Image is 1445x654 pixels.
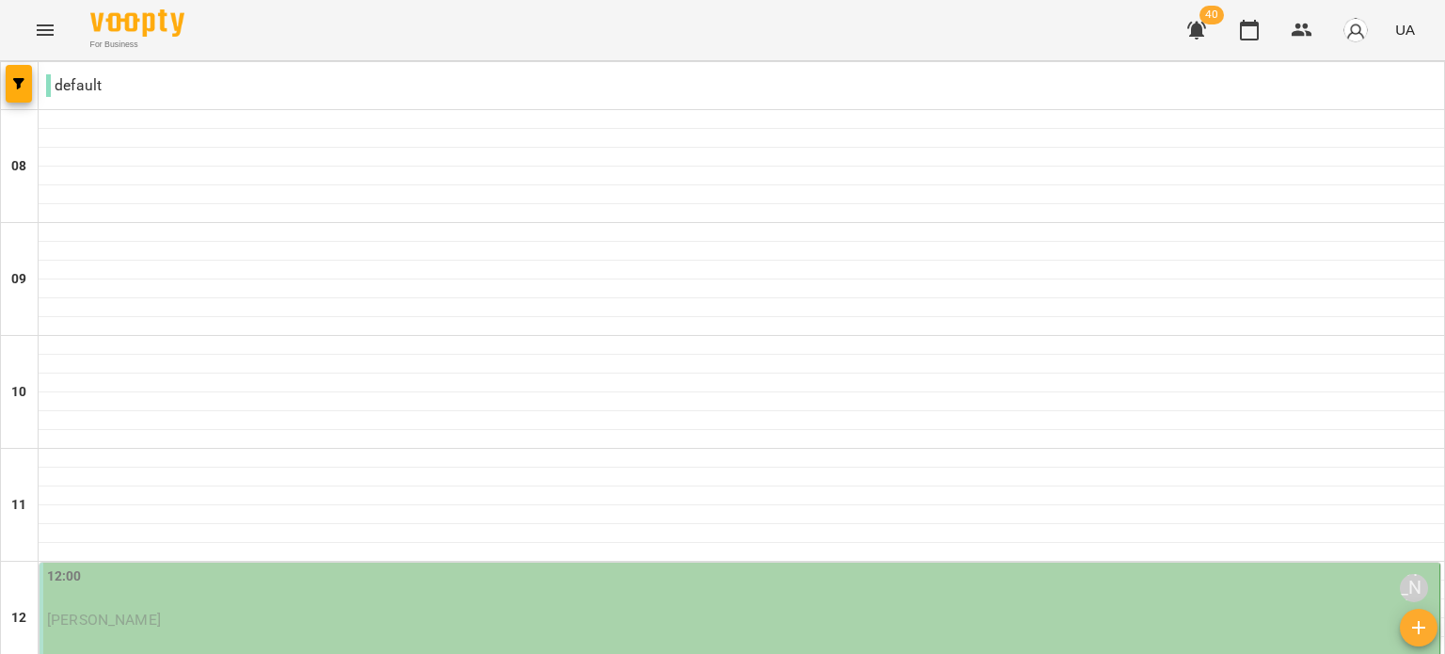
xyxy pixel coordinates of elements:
[11,269,26,290] h6: 09
[90,9,184,37] img: Voopty Logo
[46,74,102,97] p: default
[47,566,82,587] label: 12:00
[1400,609,1437,646] button: Створити урок
[1388,12,1422,47] button: UA
[11,495,26,516] h6: 11
[23,8,68,53] button: Menu
[1342,17,1369,43] img: avatar_s.png
[11,608,26,629] h6: 12
[11,156,26,177] h6: 08
[1199,6,1224,24] span: 40
[11,382,26,403] h6: 10
[1400,574,1428,602] div: Уляна Винничук
[47,611,161,629] span: [PERSON_NAME]
[1395,20,1415,40] span: UA
[90,39,184,51] span: For Business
